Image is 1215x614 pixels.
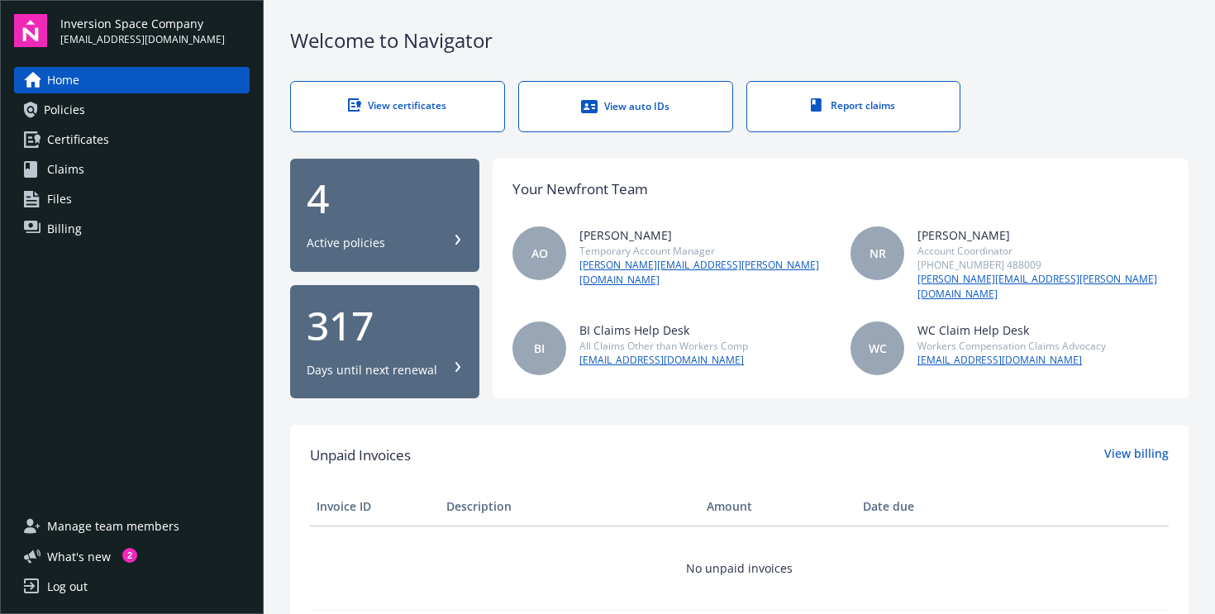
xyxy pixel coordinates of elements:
[700,487,856,526] th: Amount
[14,513,250,540] a: Manage team members
[310,445,411,466] span: Unpaid Invoices
[917,258,1169,272] div: [PHONE_NUMBER] 488009
[290,159,479,272] button: 4Active policies
[917,321,1106,339] div: WC Claim Help Desk
[579,321,748,339] div: BI Claims Help Desk
[856,487,986,526] th: Date due
[290,26,1189,55] div: Welcome to Navigator
[14,97,250,123] a: Policies
[579,258,831,288] a: [PERSON_NAME][EMAIL_ADDRESS][PERSON_NAME][DOMAIN_NAME]
[869,340,887,357] span: WC
[531,245,548,262] span: AO
[579,244,831,258] div: Temporary Account Manager
[47,216,82,242] span: Billing
[47,67,79,93] span: Home
[552,98,699,115] div: View auto IDs
[579,353,748,368] a: [EMAIL_ADDRESS][DOMAIN_NAME]
[917,244,1169,258] div: Account Coordinator
[512,178,648,200] div: Your Newfront Team
[310,487,440,526] th: Invoice ID
[290,285,479,398] button: 317Days until next renewal
[917,339,1106,353] div: Workers Compensation Claims Advocacy
[14,548,137,565] button: What's new2
[60,14,250,47] button: Inversion Space Company[EMAIL_ADDRESS][DOMAIN_NAME]
[440,487,700,526] th: Description
[518,81,733,132] a: View auto IDs
[47,513,179,540] span: Manage team members
[579,339,748,353] div: All Claims Other than Workers Comp
[290,81,505,132] a: View certificates
[870,245,886,262] span: NR
[14,216,250,242] a: Billing
[307,235,385,251] div: Active policies
[122,548,137,563] div: 2
[307,306,463,345] div: 317
[47,186,72,212] span: Files
[47,548,111,565] span: What ' s new
[307,362,437,378] div: Days until next renewal
[60,32,225,47] span: [EMAIL_ADDRESS][DOMAIN_NAME]
[1104,445,1169,466] a: View billing
[14,126,250,153] a: Certificates
[14,67,250,93] a: Home
[307,178,463,218] div: 4
[44,97,85,123] span: Policies
[310,526,1169,611] td: No unpaid invoices
[324,98,471,112] div: View certificates
[60,15,225,32] span: Inversion Space Company
[917,226,1169,244] div: [PERSON_NAME]
[14,186,250,212] a: Files
[917,272,1169,302] a: [PERSON_NAME][EMAIL_ADDRESS][PERSON_NAME][DOMAIN_NAME]
[47,156,84,183] span: Claims
[579,226,831,244] div: [PERSON_NAME]
[746,81,961,132] a: Report claims
[47,574,88,600] div: Log out
[14,156,250,183] a: Claims
[47,126,109,153] span: Certificates
[917,353,1106,368] a: [EMAIL_ADDRESS][DOMAIN_NAME]
[534,340,545,357] span: BI
[780,98,927,112] div: Report claims
[14,14,47,47] img: navigator-logo.svg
